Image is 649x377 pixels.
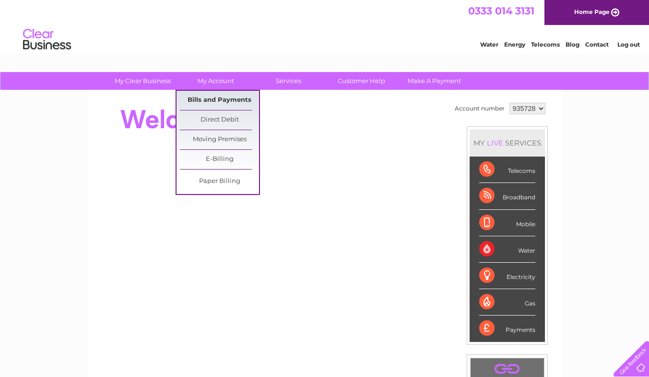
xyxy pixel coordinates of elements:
a: Telecoms [531,41,560,48]
a: Bills and Payments [180,91,259,110]
a: Customer Help [322,72,401,90]
a: E-Billing [180,150,259,169]
td: Account number [452,100,507,117]
div: Mobile [479,210,535,236]
div: MY SERVICES [470,129,545,157]
div: LIVE [485,138,505,147]
div: Water [479,236,535,263]
div: Payments [479,316,535,341]
a: 0333 014 3131 [468,5,534,17]
a: Blog [566,41,579,48]
a: Paper Billing [180,172,259,191]
div: Gas [479,289,535,316]
a: My Clear Business [103,72,182,90]
a: Water [480,41,498,48]
a: Services [249,72,328,90]
div: Broadband [479,183,535,209]
a: Contact [585,41,609,48]
a: Make A Payment [395,72,474,90]
div: Clear Business is a trading name of Verastar Limited (registered in [GEOGRAPHIC_DATA] No. 3667643... [98,5,552,47]
div: Electricity [479,263,535,289]
a: Moving Premises [180,130,259,149]
img: logo.png [23,25,71,54]
a: Energy [504,41,525,48]
div: Telecoms [479,157,535,183]
a: Log out [617,41,640,48]
a: My Account [176,72,255,90]
a: Direct Debit [180,110,259,130]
